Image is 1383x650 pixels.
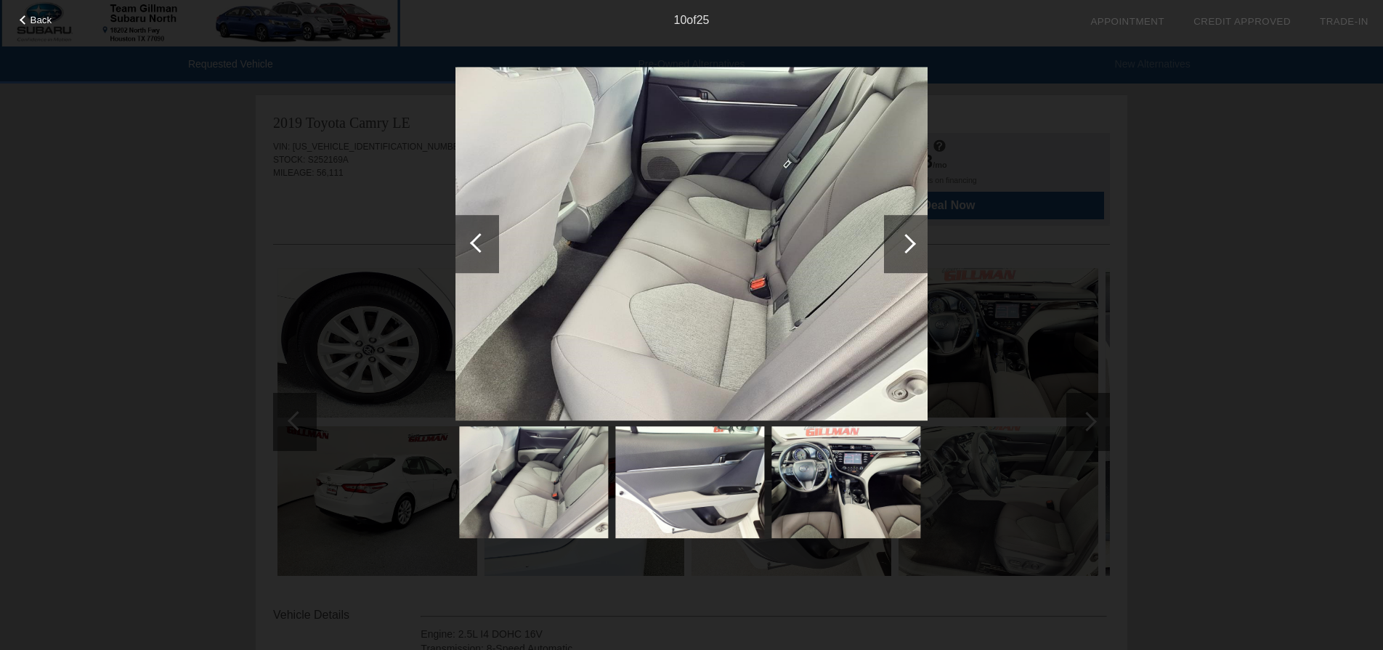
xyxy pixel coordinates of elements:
span: 25 [697,14,710,26]
a: Credit Approved [1193,16,1291,27]
img: image.aspx [455,67,928,421]
a: Trade-In [1320,16,1368,27]
span: Back [31,15,52,25]
img: image.aspx [459,426,608,538]
img: image.aspx [771,426,920,538]
span: 10 [674,14,687,26]
img: image.aspx [615,426,764,538]
a: Appointment [1090,16,1164,27]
